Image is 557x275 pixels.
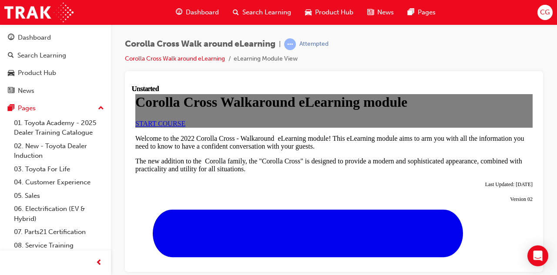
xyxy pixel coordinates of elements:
button: CG [537,5,553,20]
a: 06. Electrification (EV & Hybrid) [10,202,107,225]
div: Open Intercom Messenger [527,245,548,266]
h1: Corolla Cross Walkaround eLearning module [3,9,401,25]
span: news-icon [8,87,14,95]
p: Welcome to the 2022 Corolla Cross - Walkaround eLearning module! This eLearning module aims to ar... [3,50,401,65]
p: The new addition to the Corolla family, the "Corolla Cross" is designed to provide a modern and s... [3,72,401,88]
div: Dashboard [18,33,51,43]
a: 01. Toyota Academy - 2025 Dealer Training Catalogue [10,116,107,139]
div: Attempted [299,40,329,48]
a: Corolla Cross Walk around eLearning [125,55,225,62]
button: DashboardSearch LearningProduct HubNews [3,28,107,100]
div: News [18,86,34,96]
span: Corolla Cross Walk around eLearning [125,39,275,49]
a: Dashboard [3,30,107,46]
span: up-icon [98,103,104,114]
span: car-icon [305,7,312,18]
a: pages-iconPages [401,3,443,21]
a: search-iconSearch Learning [226,3,298,21]
span: pages-icon [8,105,14,112]
span: search-icon [8,52,14,60]
span: learningRecordVerb_ATTEMPT-icon [284,38,296,50]
div: Pages [18,103,36,113]
span: guage-icon [8,34,14,42]
a: car-iconProduct Hub [298,3,360,21]
a: START COURSE [3,35,54,42]
span: pages-icon [408,7,414,18]
button: Pages [3,100,107,116]
span: prev-icon [96,258,102,268]
span: Last Updated: [DATE] [353,96,401,102]
img: Trak [4,3,74,22]
span: Search Learning [242,7,291,17]
a: 05. Sales [10,189,107,203]
a: News [3,83,107,99]
a: 08. Service Training [10,239,107,252]
div: Search Learning [17,51,66,61]
a: Search Learning [3,48,107,64]
a: news-iconNews [360,3,401,21]
span: Version 02 [378,111,401,117]
span: Dashboard [186,7,219,17]
span: news-icon [367,7,374,18]
a: 03. Toyota For Life [10,163,107,176]
span: search-icon [233,7,239,18]
span: Pages [418,7,436,17]
a: guage-iconDashboard [169,3,226,21]
span: News [377,7,394,17]
a: 04. Customer Experience [10,176,107,189]
div: Product Hub [18,68,56,78]
span: car-icon [8,69,14,77]
a: 07. Parts21 Certification [10,225,107,239]
li: eLearning Module View [234,54,298,64]
span: Product Hub [315,7,353,17]
a: Product Hub [3,65,107,81]
span: | [279,39,281,49]
span: guage-icon [176,7,182,18]
span: CG [540,7,550,17]
a: 02. New - Toyota Dealer Induction [10,139,107,163]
